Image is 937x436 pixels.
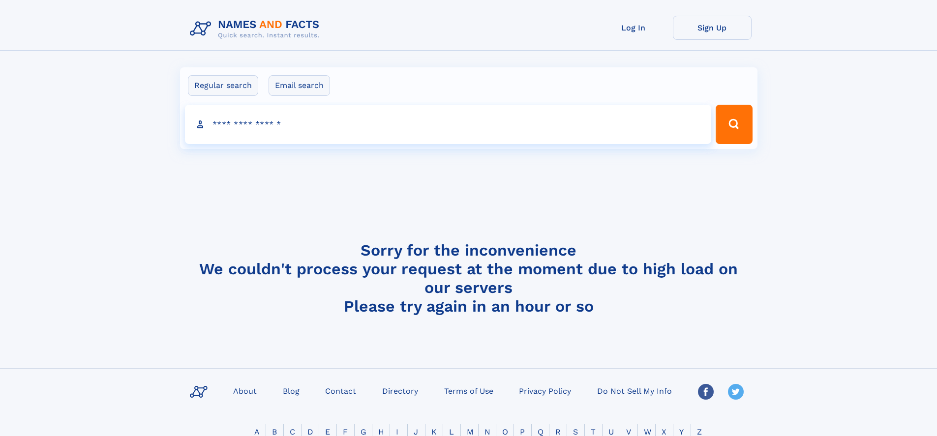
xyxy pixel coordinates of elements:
label: Regular search [188,75,258,96]
input: search input [185,105,712,144]
img: Facebook [698,384,714,400]
button: Search Button [716,105,752,144]
a: Privacy Policy [515,383,575,398]
a: Terms of Use [440,383,497,398]
a: About [229,383,261,398]
img: Logo Names and Facts [186,16,328,42]
a: Contact [321,383,360,398]
a: Sign Up [673,16,752,40]
img: Twitter [728,384,744,400]
a: Directory [378,383,422,398]
a: Blog [279,383,303,398]
a: Log In [594,16,673,40]
h4: Sorry for the inconvenience We couldn't process your request at the moment due to high load on ou... [186,241,752,316]
a: Do Not Sell My Info [593,383,676,398]
label: Email search [269,75,330,96]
